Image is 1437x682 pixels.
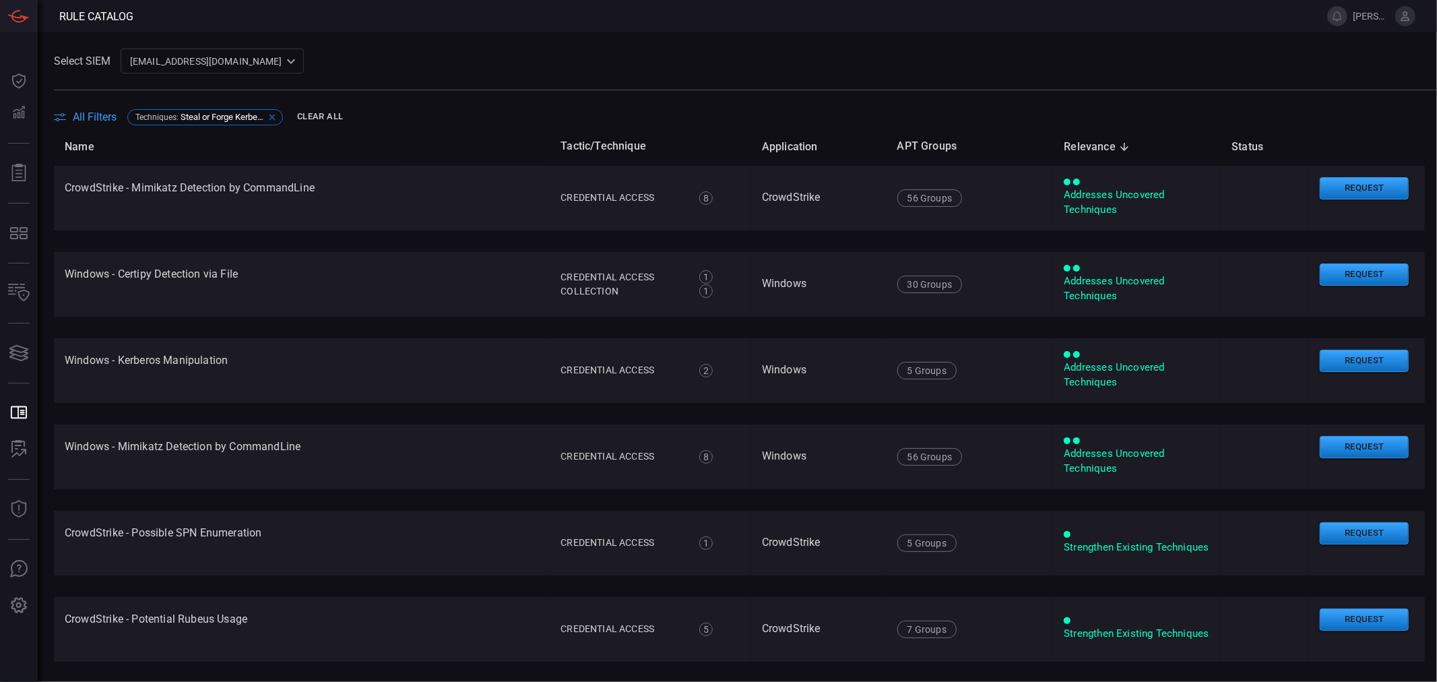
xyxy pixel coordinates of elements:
div: Addresses Uncovered Techniques [1064,361,1210,390]
button: Request [1320,436,1409,458]
span: Rule Catalog [59,10,133,23]
div: 1 [699,536,713,550]
button: Preferences [3,590,35,622]
td: Windows - Mimikatz Detection by CommandLine [54,425,550,489]
button: Request [1320,522,1409,545]
th: Tactic/Technique [550,127,751,166]
div: Addresses Uncovered Techniques [1064,447,1210,476]
span: Name [65,139,112,155]
div: Collection [561,284,684,299]
div: 5 Groups [897,362,957,379]
td: CrowdStrike - Possible SPN Enumeration [54,511,550,576]
button: Ask Us A Question [3,553,35,586]
div: Strengthen Existing Techniques [1064,540,1210,555]
div: 5 Groups [897,534,957,552]
span: Steal or Forge Kerberos Tickets [181,112,265,122]
p: [EMAIL_ADDRESS][DOMAIN_NAME] [130,55,282,68]
div: 2 [699,364,713,377]
td: Windows [751,425,887,489]
div: 8 [699,191,713,205]
div: 5 [699,623,713,636]
div: Credential Access [561,622,684,636]
button: Rule Catalog [3,397,35,429]
div: 56 Groups [897,448,963,466]
div: Credential Access [561,536,684,550]
div: Addresses Uncovered Techniques [1064,188,1210,217]
button: Reports [3,157,35,189]
button: All Filters [54,111,117,123]
td: Windows [751,252,887,317]
td: CrowdStrike [751,511,887,576]
div: Strengthen Existing Techniques [1064,627,1210,641]
span: All Filters [73,111,117,123]
td: Windows [751,338,887,403]
button: Detections [3,97,35,129]
span: [PERSON_NAME].jadhav [1353,11,1390,22]
div: Credential Access [561,363,684,377]
span: Techniques : [135,113,179,122]
td: Windows - Certipy Detection via File [54,252,550,317]
button: Inventory [3,277,35,309]
div: 7 Groups [897,621,957,638]
button: ALERT ANALYSIS [3,433,35,466]
label: Select SIEM [54,55,110,67]
div: Credential Access [561,270,684,284]
div: 56 Groups [897,189,963,207]
button: Threat Intelligence [3,493,35,526]
button: MITRE - Detection Posture [3,217,35,249]
div: Addresses Uncovered Techniques [1064,274,1210,303]
td: CrowdStrike [751,166,887,230]
button: Request [1320,609,1409,631]
div: 8 [699,450,713,464]
button: Clear All [294,106,346,127]
button: Request [1320,350,1409,372]
td: Windows - Kerberos Manipulation [54,338,550,403]
td: CrowdStrike [751,597,887,662]
button: Request [1320,263,1409,286]
span: Application [762,139,835,155]
button: Dashboard [3,65,35,97]
td: CrowdStrike - Mimikatz Detection by CommandLine [54,166,550,230]
div: Credential Access [561,449,684,464]
div: Techniques:Steal or Forge Kerberos Tickets [127,109,283,125]
div: Credential Access [561,191,684,205]
div: 1 [699,284,713,298]
button: Request [1320,177,1409,199]
button: Cards [3,337,35,369]
div: 30 Groups [897,276,963,293]
th: APT Groups [887,127,1054,166]
span: Status [1232,139,1281,155]
td: CrowdStrike - Potential Rubeus Usage [54,597,550,662]
div: 1 [699,270,713,284]
span: Relevance [1064,139,1133,155]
